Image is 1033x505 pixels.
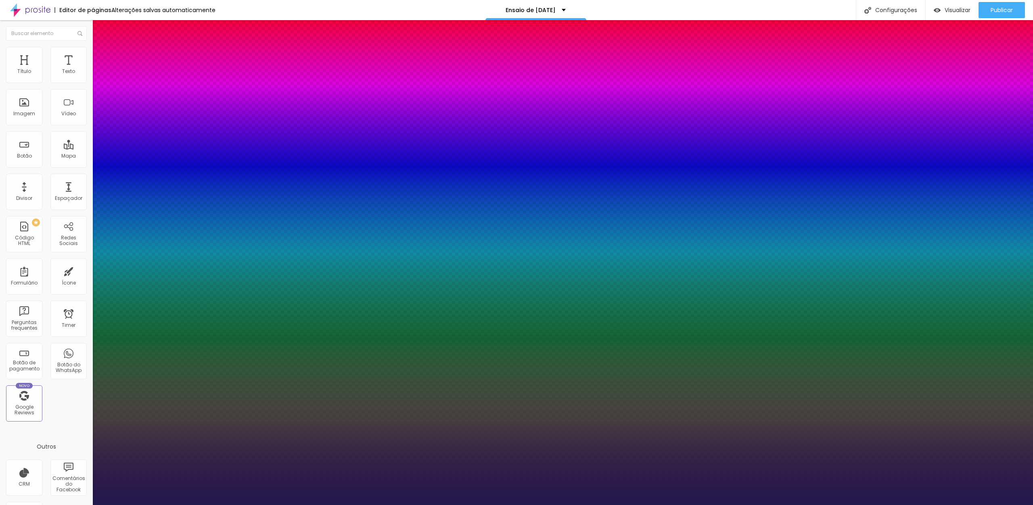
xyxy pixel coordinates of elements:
[62,322,75,328] div: Timer
[506,7,556,13] p: Ensaio de [DATE]
[945,7,970,13] span: Visualizar
[52,235,84,247] div: Redes Sociais
[61,153,76,159] div: Mapa
[8,360,40,372] div: Botão de pagamento
[54,7,111,13] div: Editor de páginas
[6,26,87,41] input: Buscar elemento
[979,2,1025,18] button: Publicar
[77,31,82,36] img: Icone
[52,476,84,493] div: Comentários do Facebook
[111,7,215,13] div: Alterações salvas automaticamente
[864,7,871,14] img: Icone
[934,7,941,14] img: view-1.svg
[55,195,82,201] div: Espaçador
[13,111,35,116] div: Imagem
[62,69,75,74] div: Texto
[16,195,32,201] div: Divisor
[16,383,33,389] div: Novo
[8,235,40,247] div: Código HTML
[52,362,84,374] div: Botão do WhatsApp
[61,111,76,116] div: Vídeo
[8,404,40,416] div: Google Reviews
[11,280,38,286] div: Formulário
[62,280,76,286] div: Ícone
[17,69,31,74] div: Título
[19,481,30,487] div: CRM
[8,320,40,331] div: Perguntas frequentes
[991,7,1013,13] span: Publicar
[926,2,979,18] button: Visualizar
[17,153,32,159] div: Botão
